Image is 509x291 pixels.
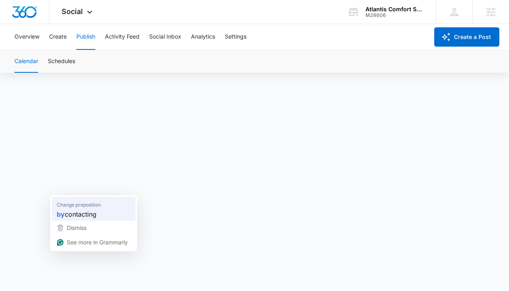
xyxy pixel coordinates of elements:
[14,50,38,73] button: Calendar
[365,12,424,18] div: account id
[191,24,215,50] button: Analytics
[105,24,140,50] button: Activity Feed
[48,50,75,73] button: Schedules
[14,24,39,50] button: Overview
[49,24,67,50] button: Create
[225,24,246,50] button: Settings
[434,27,499,47] button: Create a Post
[76,24,95,50] button: Publish
[149,24,181,50] button: Social Inbox
[62,7,83,16] span: Social
[365,6,424,12] div: account name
